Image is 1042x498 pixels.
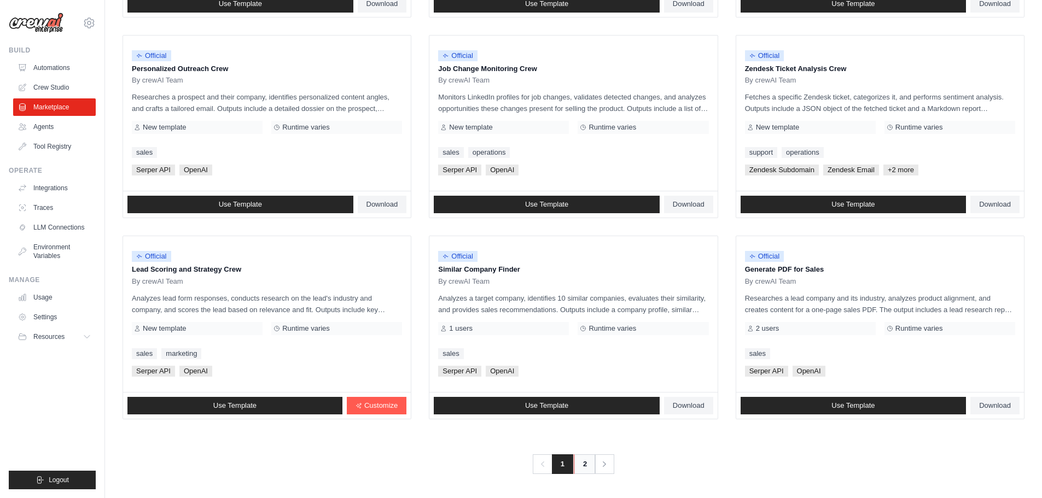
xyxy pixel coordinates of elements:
[745,165,819,175] span: Zendesk Subdomain
[745,63,1015,74] p: Zendesk Ticket Analysis Crew
[143,123,186,132] span: New template
[438,165,481,175] span: Serper API
[132,63,402,74] p: Personalized Outreach Crew
[664,196,713,213] a: Download
[13,289,96,306] a: Usage
[745,348,770,359] a: sales
[13,59,96,77] a: Automations
[161,348,201,359] a: marketing
[13,138,96,155] a: Tool Registry
[364,401,398,410] span: Customize
[132,366,175,377] span: Serper API
[486,165,519,175] span: OpenAI
[9,471,96,489] button: Logout
[895,324,943,333] span: Runtime varies
[127,397,342,414] a: Use Template
[438,76,490,85] span: By crewAI Team
[127,196,353,213] a: Use Template
[13,238,96,265] a: Environment Variables
[741,196,967,213] a: Use Template
[9,13,63,33] img: Logo
[13,328,96,345] button: Resources
[438,63,708,74] p: Job Change Monitoring Crew
[132,76,183,85] span: By crewAI Team
[13,308,96,326] a: Settings
[438,277,490,286] span: By crewAI Team
[970,397,1020,414] a: Download
[49,476,69,484] span: Logout
[132,50,171,61] span: Official
[132,277,183,286] span: By crewAI Team
[347,397,406,414] a: Customize
[970,196,1020,213] a: Download
[438,251,478,262] span: Official
[9,166,96,175] div: Operate
[132,264,402,275] p: Lead Scoring and Strategy Crew
[434,397,660,414] a: Use Template
[132,91,402,114] p: Researches a prospect and their company, identifies personalized content angles, and crafts a tai...
[552,454,573,474] span: 1
[132,251,171,262] span: Official
[979,401,1011,410] span: Download
[745,50,784,61] span: Official
[449,123,492,132] span: New template
[745,147,777,158] a: support
[282,324,330,333] span: Runtime varies
[132,348,157,359] a: sales
[673,401,705,410] span: Download
[438,50,478,61] span: Official
[13,79,96,96] a: Crew Studio
[741,397,967,414] a: Use Template
[143,324,186,333] span: New template
[9,276,96,284] div: Manage
[782,147,824,158] a: operations
[673,200,705,209] span: Download
[756,324,779,333] span: 2 users
[525,200,568,209] span: Use Template
[745,76,796,85] span: By crewAI Team
[366,200,398,209] span: Download
[213,401,257,410] span: Use Template
[756,123,799,132] span: New template
[895,123,943,132] span: Runtime varies
[589,123,636,132] span: Runtime varies
[438,147,463,158] a: sales
[13,98,96,116] a: Marketplace
[438,292,708,315] p: Analyzes a target company, identifies 10 similar companies, evaluates their similarity, and provi...
[13,219,96,236] a: LLM Connections
[219,200,262,209] span: Use Template
[132,165,175,175] span: Serper API
[589,324,636,333] span: Runtime varies
[745,264,1015,275] p: Generate PDF for Sales
[745,366,788,377] span: Serper API
[449,324,473,333] span: 1 users
[282,123,330,132] span: Runtime varies
[793,366,825,377] span: OpenAI
[745,251,784,262] span: Official
[664,397,713,414] a: Download
[745,277,796,286] span: By crewAI Team
[9,46,96,55] div: Build
[179,165,212,175] span: OpenAI
[434,196,660,213] a: Use Template
[13,179,96,197] a: Integrations
[831,401,875,410] span: Use Template
[132,147,157,158] a: sales
[574,454,596,474] a: 2
[486,366,519,377] span: OpenAI
[525,401,568,410] span: Use Template
[745,91,1015,114] p: Fetches a specific Zendesk ticket, categorizes it, and performs sentiment analysis. Outputs inclu...
[179,366,212,377] span: OpenAI
[13,199,96,216] a: Traces
[438,264,708,275] p: Similar Company Finder
[13,118,96,136] a: Agents
[438,366,481,377] span: Serper API
[132,292,402,315] p: Analyzes lead form responses, conducts research on the lead's industry and company, and scores th...
[468,147,510,158] a: operations
[358,196,407,213] a: Download
[533,454,614,474] nav: Pagination
[979,200,1011,209] span: Download
[831,200,875,209] span: Use Template
[745,292,1015,315] p: Researches a lead company and its industry, analyzes product alignment, and creates content for a...
[438,348,463,359] a: sales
